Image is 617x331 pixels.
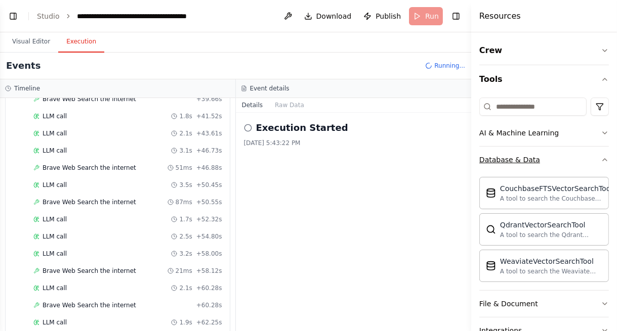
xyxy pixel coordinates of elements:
[176,164,192,172] span: 51ms
[37,12,60,20] a: Studio
[479,128,559,138] div: AI & Machine Learning
[4,31,58,53] button: Visual Editor
[43,112,67,120] span: LLM call
[196,215,222,223] span: + 52.32s
[176,198,192,206] span: 87ms
[244,139,464,147] div: [DATE] 5:43:22 PM
[58,31,104,53] button: Execution
[250,84,290,92] h3: Event details
[196,164,222,172] span: + 46.88s
[479,36,609,65] button: Crew
[43,318,67,326] span: LLM call
[486,261,496,271] img: WeaviateVectorSearchTool
[196,267,222,275] span: + 58.12s
[449,9,463,23] button: Hide right sidebar
[43,215,67,223] span: LLM call
[479,299,538,309] div: File & Document
[300,7,356,25] button: Download
[500,267,602,275] div: A tool to search the Weaviate database for relevant information on internal documents.
[479,291,609,317] button: File & Document
[500,231,602,239] div: A tool to search the Qdrant database for relevant information on internal documents.
[196,301,222,309] span: + 60.28s
[43,181,67,189] span: LLM call
[176,267,192,275] span: 21ms
[196,232,222,241] span: + 54.80s
[479,65,609,93] button: Tools
[14,84,40,92] h3: Timeline
[479,173,609,290] div: Database & Data
[196,318,222,326] span: + 62.25s
[179,129,192,137] span: 2.1s
[179,284,192,292] span: 2.1s
[179,181,192,189] span: 3.5s
[479,155,540,165] div: Database & Data
[479,147,609,173] button: Database & Data
[43,129,67,137] span: LLM call
[196,250,222,258] span: + 58.00s
[500,256,602,266] div: WeaviateVectorSearchTool
[43,164,136,172] span: Brave Web Search the internet
[359,7,405,25] button: Publish
[376,11,401,21] span: Publish
[236,98,269,112] button: Details
[43,284,67,292] span: LLM call
[434,62,465,70] span: Running...
[196,129,222,137] span: + 43.61s
[500,195,612,203] div: A tool to search the Couchbase database for relevant information on internal documents.
[43,301,136,309] span: Brave Web Search the internet
[179,232,192,241] span: 2.5s
[37,11,191,21] nav: breadcrumb
[43,250,67,258] span: LLM call
[479,10,521,22] h4: Resources
[500,220,602,230] div: QdrantVectorSearchTool
[179,215,192,223] span: 1.7s
[269,98,310,112] button: Raw Data
[43,198,136,206] span: Brave Web Search the internet
[316,11,352,21] span: Download
[486,188,496,198] img: CouchbaseFTSVectorSearchTool
[179,112,192,120] span: 1.8s
[500,183,612,194] div: CouchbaseFTSVectorSearchTool
[179,147,192,155] span: 3.1s
[43,232,67,241] span: LLM call
[256,121,348,135] h2: Execution Started
[196,181,222,189] span: + 50.45s
[196,147,222,155] span: + 46.73s
[6,9,20,23] button: Show left sidebar
[196,284,222,292] span: + 60.28s
[43,267,136,275] span: Brave Web Search the internet
[196,95,222,103] span: + 39.66s
[179,318,192,326] span: 1.9s
[196,198,222,206] span: + 50.55s
[43,95,136,103] span: Brave Web Search the internet
[479,120,609,146] button: AI & Machine Learning
[196,112,222,120] span: + 41.52s
[179,250,192,258] span: 3.2s
[43,147,67,155] span: LLM call
[486,224,496,234] img: QdrantVectorSearchTool
[6,59,40,73] h2: Events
